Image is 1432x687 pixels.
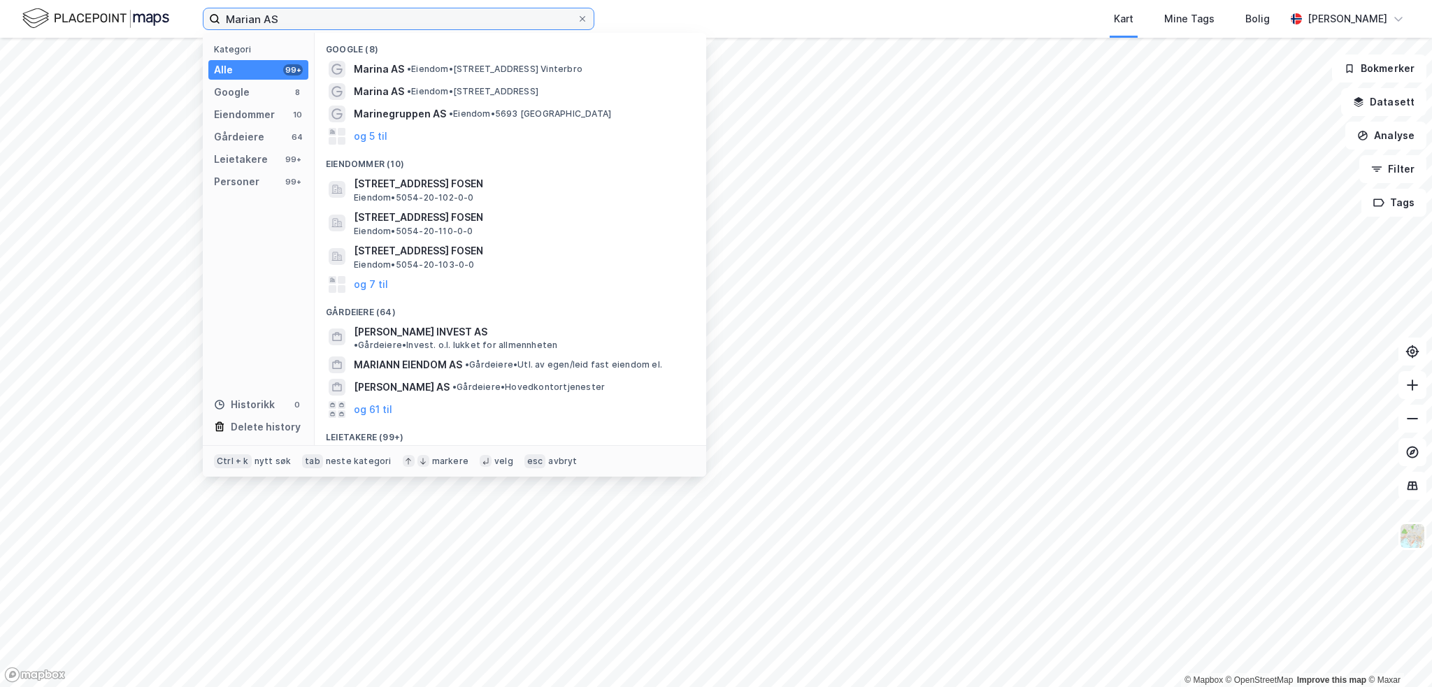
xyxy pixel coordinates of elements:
span: • [452,382,457,392]
div: Kategori [214,44,308,55]
img: Z [1399,523,1426,549]
div: Gårdeiere (64) [315,296,706,321]
div: neste kategori [326,456,392,467]
iframe: Chat Widget [1362,620,1432,687]
div: Gårdeiere [214,129,264,145]
div: Google (8) [315,33,706,58]
div: [PERSON_NAME] [1308,10,1387,27]
div: markere [432,456,468,467]
div: 99+ [283,154,303,165]
button: Bokmerker [1332,55,1426,82]
input: Søk på adresse, matrikkel, gårdeiere, leietakere eller personer [220,8,577,29]
div: 10 [292,109,303,120]
span: [PERSON_NAME] INVEST AS [354,324,487,340]
span: Gårdeiere • Invest. o.l. lukket for allmennheten [354,340,557,351]
button: og 61 til [354,401,392,418]
span: Eiendom • 5054-20-110-0-0 [354,226,473,237]
span: Marina AS [354,83,404,100]
div: 99+ [283,176,303,187]
div: velg [494,456,513,467]
a: Improve this map [1297,675,1366,685]
span: Eiendom • 5693 [GEOGRAPHIC_DATA] [449,108,611,120]
div: 64 [292,131,303,143]
div: Personer [214,173,259,190]
span: Gårdeiere • Utl. av egen/leid fast eiendom el. [465,359,662,370]
div: Eiendommer (10) [315,147,706,173]
div: Leietakere [214,151,268,168]
span: [STREET_ADDRESS] FOSEN [354,209,689,226]
div: avbryt [548,456,577,467]
span: • [449,108,453,119]
div: Mine Tags [1164,10,1215,27]
div: Ctrl + k [214,454,252,468]
div: Eiendommer [214,106,275,123]
span: • [407,64,411,74]
div: esc [524,454,546,468]
button: og 5 til [354,128,387,145]
div: Alle [214,62,233,78]
a: OpenStreetMap [1226,675,1294,685]
a: Mapbox [1184,675,1223,685]
a: Mapbox homepage [4,667,66,683]
span: MARIANN EIENDOM AS [354,356,462,373]
img: logo.f888ab2527a4732fd821a326f86c7f29.svg [22,6,169,31]
span: Eiendom • [STREET_ADDRESS] [407,86,538,97]
span: Marina AS [354,61,404,78]
span: [PERSON_NAME] AS [354,379,450,396]
div: Kontrollprogram for chat [1362,620,1432,687]
span: • [354,340,358,350]
span: Marinegruppen AS [354,106,446,122]
span: Eiendom • 5054-20-103-0-0 [354,259,475,270]
button: Analyse [1345,122,1426,150]
span: [STREET_ADDRESS] FOSEN [354,243,689,259]
div: Delete history [231,419,301,435]
span: Gårdeiere • Hovedkontortjenester [452,382,605,393]
div: Bolig [1245,10,1270,27]
div: Kart [1114,10,1133,27]
div: Google [214,84,250,101]
button: og 7 til [354,276,388,293]
div: Historikk [214,396,275,413]
span: Eiendom • 5054-20-102-0-0 [354,192,474,203]
span: • [407,86,411,96]
span: • [465,359,469,370]
button: Filter [1359,155,1426,183]
div: 0 [292,399,303,410]
div: 99+ [283,64,303,75]
span: [STREET_ADDRESS] FOSEN [354,175,689,192]
div: Leietakere (99+) [315,421,706,446]
button: Datasett [1341,88,1426,116]
span: Eiendom • [STREET_ADDRESS] Vinterbro [407,64,582,75]
div: 8 [292,87,303,98]
div: nytt søk [255,456,292,467]
div: tab [302,454,323,468]
button: Tags [1361,189,1426,217]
